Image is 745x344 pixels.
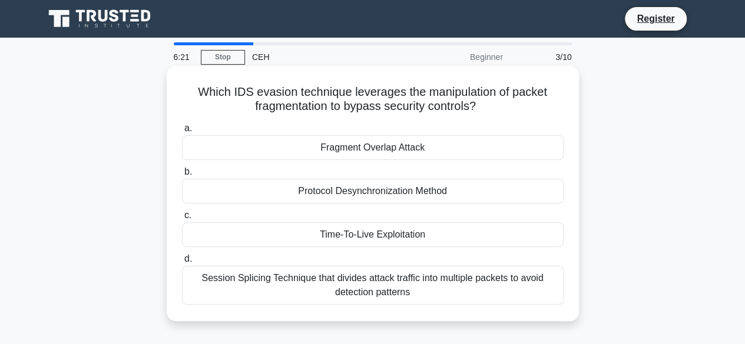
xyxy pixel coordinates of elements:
[510,45,579,69] div: 3/10
[182,222,564,247] div: Time-To-Live Exploitation
[201,50,245,65] a: Stop
[182,135,564,160] div: Fragment Overlap Attack
[182,179,564,203] div: Protocol Desynchronization Method
[167,45,201,69] div: 6:21
[630,11,681,26] a: Register
[184,166,192,176] span: b.
[182,266,564,305] div: Session Splicing Technique that divides attack traffic into multiple packets to avoid detection p...
[245,45,407,69] div: CEH
[184,253,192,263] span: d.
[184,210,191,220] span: c.
[407,45,510,69] div: Beginner
[181,85,565,114] h5: Which IDS evasion technique leverages the manipulation of packet fragmentation to bypass security...
[184,123,192,133] span: a.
